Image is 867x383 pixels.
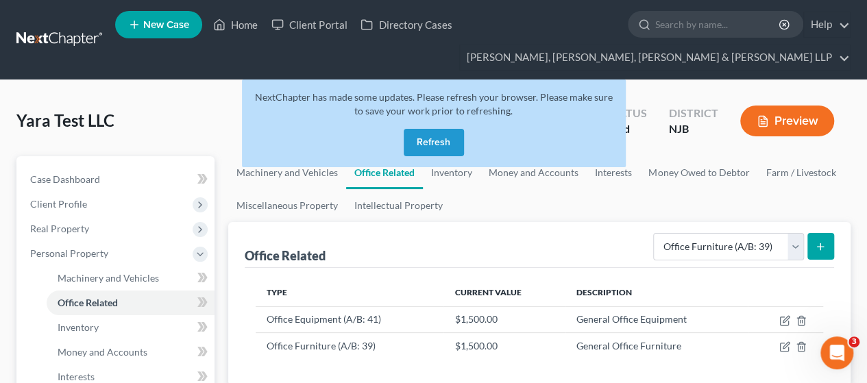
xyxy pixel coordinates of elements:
[47,340,215,365] a: Money and Accounts
[740,106,834,136] button: Preview
[443,279,565,306] th: Current Value
[256,279,443,306] th: Type
[848,336,859,347] span: 3
[47,266,215,291] a: Machinery and Vehicles
[16,110,114,130] span: Yara Test LLC
[640,156,757,189] a: Money Owed to Debtor
[58,371,95,382] span: Interests
[30,223,89,234] span: Real Property
[265,12,354,37] a: Client Portal
[30,198,87,210] span: Client Profile
[256,332,443,358] td: Office Furniture (A/B: 39)
[669,121,718,137] div: NJB
[30,173,100,185] span: Case Dashboard
[804,12,850,37] a: Help
[443,332,565,358] td: $1,500.00
[47,291,215,315] a: Office Related
[58,321,99,333] span: Inventory
[565,279,748,306] th: Description
[404,129,464,156] button: Refresh
[669,106,718,121] div: District
[19,167,215,192] a: Case Dashboard
[255,91,613,116] span: NextChapter has made some updates. Please refresh your browser. Please make sure to save your wor...
[143,20,189,30] span: New Case
[757,156,844,189] a: Farm / Livestock
[443,306,565,332] td: $1,500.00
[47,315,215,340] a: Inventory
[354,12,459,37] a: Directory Cases
[245,247,326,264] div: Office Related
[228,156,346,189] a: Machinery and Vehicles
[228,189,346,222] a: Miscellaneous Property
[565,332,748,358] td: General Office Furniture
[655,12,781,37] input: Search by name...
[607,121,647,137] div: Lead
[820,336,853,369] iframe: Intercom live chat
[58,297,118,308] span: Office Related
[58,272,159,284] span: Machinery and Vehicles
[206,12,265,37] a: Home
[256,306,443,332] td: Office Equipment (A/B: 41)
[565,306,748,332] td: General Office Equipment
[460,45,850,70] a: [PERSON_NAME], [PERSON_NAME], [PERSON_NAME] & [PERSON_NAME] LLP
[346,189,451,222] a: Intellectual Property
[30,247,108,259] span: Personal Property
[58,346,147,358] span: Money and Accounts
[607,106,647,121] div: Status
